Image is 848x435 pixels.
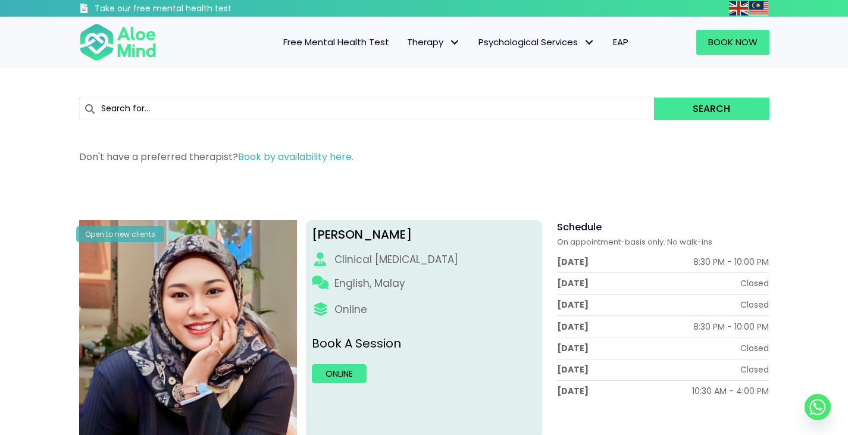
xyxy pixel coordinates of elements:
div: Clinical [MEDICAL_DATA] [334,252,458,267]
p: Book A Session [312,335,536,352]
div: Closed [740,277,769,289]
div: 8:30 PM - 10:00 PM [693,256,769,268]
img: ms [749,1,768,15]
div: [DATE] [557,299,589,311]
span: Psychological Services [478,36,595,48]
span: EAP [613,36,628,48]
div: [PERSON_NAME] [312,226,536,243]
input: Search for... [79,98,655,120]
div: Open to new clients [76,226,164,242]
a: Malay [749,1,769,15]
img: en [729,1,748,15]
p: English, Malay [334,276,405,291]
img: Aloe mind Logo [79,23,157,62]
a: TherapyTherapy: submenu [398,30,470,55]
nav: Menu [172,30,637,55]
span: Book Now [708,36,758,48]
a: Online [312,364,367,383]
a: Psychological ServicesPsychological Services: submenu [470,30,604,55]
div: [DATE] [557,364,589,375]
div: Online [334,302,367,317]
div: 10:30 AM - 4:00 PM [692,385,769,397]
a: Whatsapp [805,394,831,420]
div: [DATE] [557,385,589,397]
p: Don't have a preferred therapist? [79,150,769,164]
div: Closed [740,364,769,375]
span: Therapy [407,36,461,48]
span: Therapy: submenu [446,34,464,51]
div: [DATE] [557,342,589,354]
span: On appointment-basis only. No walk-ins [557,236,712,248]
a: Book by availability here. [238,150,353,164]
div: [DATE] [557,256,589,268]
div: Closed [740,342,769,354]
div: [DATE] [557,321,589,333]
a: Take our free mental health test [79,3,295,17]
div: Closed [740,299,769,311]
div: 8:30 PM - 10:00 PM [693,321,769,333]
span: Psychological Services: submenu [581,34,598,51]
div: [DATE] [557,277,589,289]
span: Schedule [557,220,602,234]
button: Search [654,98,769,120]
h3: Take our free mental health test [95,3,295,15]
a: Book Now [696,30,769,55]
a: EAP [604,30,637,55]
a: English [729,1,749,15]
a: Free Mental Health Test [274,30,398,55]
span: Free Mental Health Test [283,36,389,48]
